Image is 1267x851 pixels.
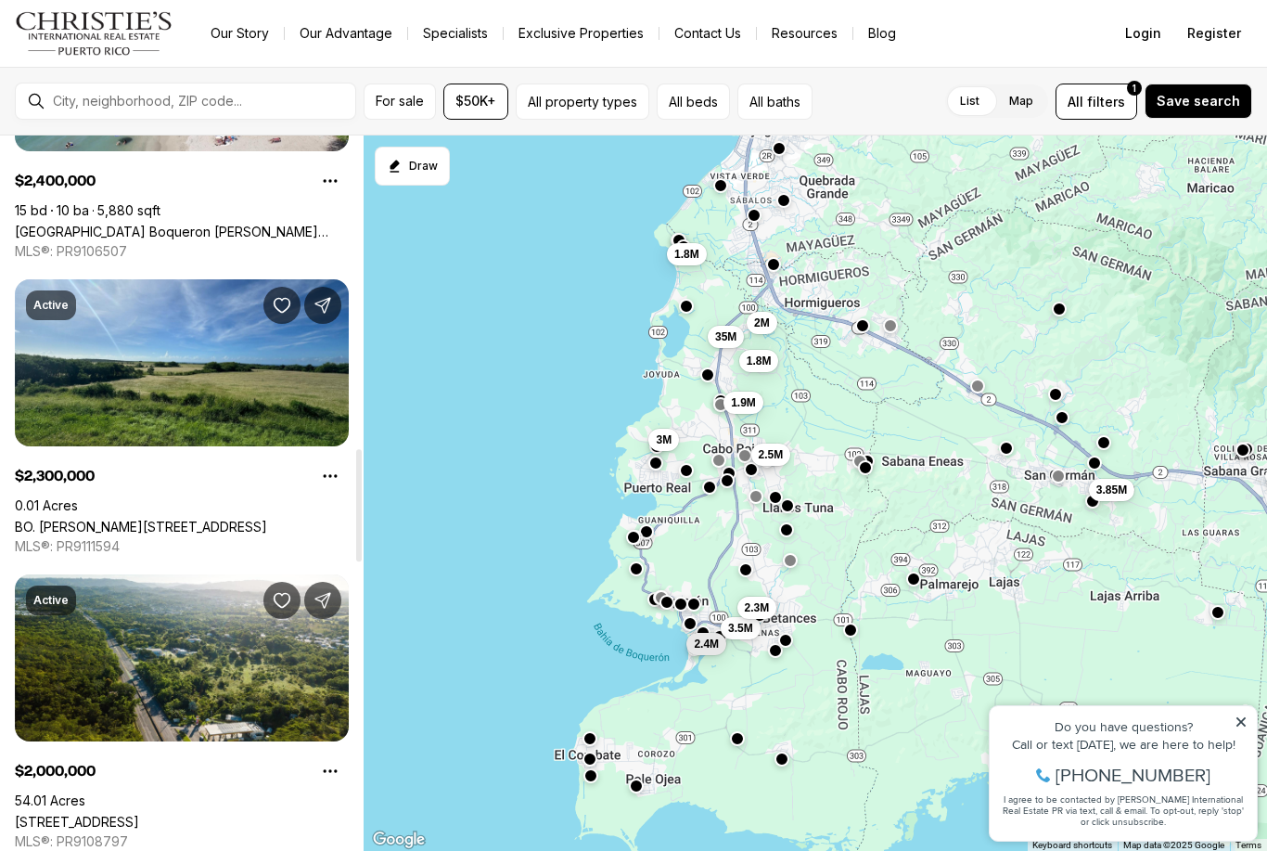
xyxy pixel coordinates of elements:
a: Exclusive Properties [504,20,659,46]
span: 3M [656,432,672,447]
button: 3.85M [1089,479,1134,501]
a: BO. LLANOS COSTA SOLAR 7, CABO ROJO PR, 00623 [15,519,267,535]
button: For sale [364,84,436,120]
span: 35M [715,329,736,344]
span: 1 [1133,81,1136,96]
a: Monik Beachfront Boqueron JOSE DE DIEGO STREET POBLADO ST, CABO ROJO PR, 00623 [15,224,349,239]
div: Call or text [DATE], we are here to help! [19,59,268,72]
button: Share Property [304,287,341,324]
a: Resources [757,20,852,46]
button: 2.3M [737,597,777,619]
button: All property types [516,84,649,120]
button: 2.4M [686,633,726,655]
button: Property options [312,458,349,495]
span: All [1068,92,1083,111]
button: Property options [312,162,349,200]
span: $50K+ [455,94,496,109]
button: All baths [737,84,813,120]
button: Contact Us [659,20,756,46]
button: Save Property: 100 [263,582,301,619]
span: 1.8M [747,354,772,368]
label: List [945,84,994,118]
p: Active [33,593,69,608]
span: 1.9M [731,395,756,410]
p: Active [33,298,69,313]
button: Save Property: BO. LLANOS COSTA SOLAR 7 [263,287,301,324]
button: $50K+ [443,84,508,120]
button: Share Property [304,582,341,619]
div: Do you have questions? [19,42,268,55]
button: All beds [657,84,730,120]
span: filters [1087,92,1125,111]
a: Specialists [408,20,503,46]
button: 35M [708,326,744,348]
button: 1.8M [667,243,707,265]
button: 3.5M [721,617,761,639]
a: 100, CABO ROJO PR, 00623 [15,814,139,830]
span: [PHONE_NUMBER] [76,87,231,106]
button: Allfilters1 [1056,84,1137,120]
button: Login [1114,15,1172,52]
span: 3.85M [1096,483,1127,497]
a: Our Story [196,20,284,46]
span: 3.5M [728,621,753,636]
button: 3M [648,429,679,451]
img: logo [15,11,173,56]
span: I agree to be contacted by [PERSON_NAME] International Real Estate PR via text, call & email. To ... [23,114,264,149]
button: 1.9M [723,392,763,414]
span: 2.5M [759,447,784,462]
span: Register [1187,26,1241,41]
span: Login [1125,26,1161,41]
span: 1.8M [674,247,699,262]
button: Property options [312,753,349,790]
span: For sale [376,94,424,109]
button: Register [1176,15,1252,52]
button: Start drawing [375,147,450,186]
button: 1.8M [739,350,779,372]
button: 2M [747,312,777,334]
span: Save search [1157,94,1240,109]
span: 2.4M [694,637,719,651]
a: Our Advantage [285,20,407,46]
button: 2.5M [751,444,791,466]
span: 2.3M [745,600,770,615]
button: Save search [1145,84,1252,119]
label: Map [994,84,1048,118]
span: 2M [754,316,770,330]
a: Blog [853,20,911,46]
